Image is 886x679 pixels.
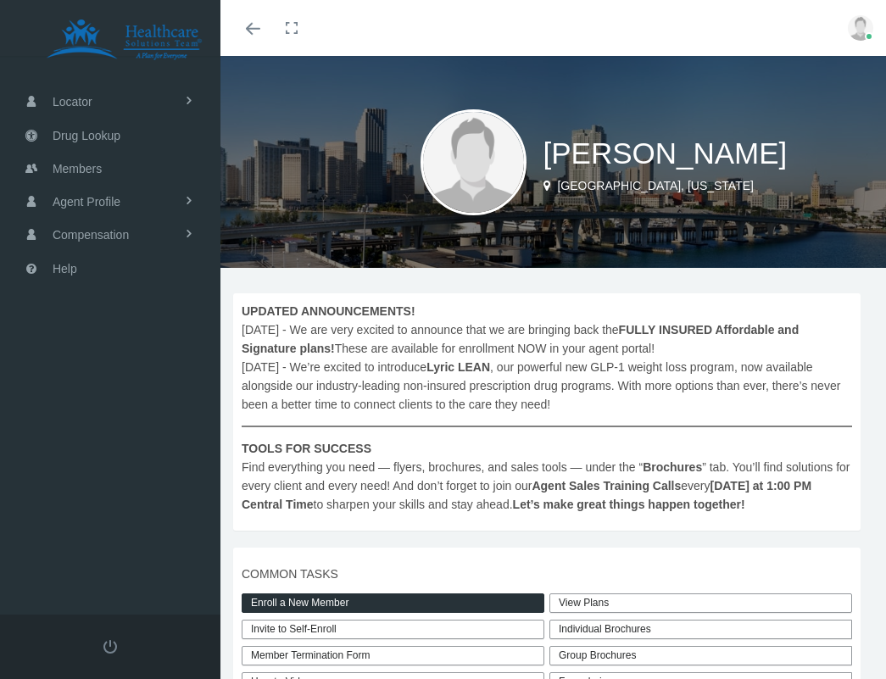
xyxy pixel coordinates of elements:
a: View Plans [549,593,852,613]
a: Enroll a New Member [242,593,544,613]
a: Invite to Self-Enroll [242,620,544,639]
span: Locator [53,86,92,118]
span: [DATE] - We are very excited to announce that we are bringing back the These are available for en... [242,302,852,514]
span: [PERSON_NAME] [543,136,788,170]
b: Brochures [643,460,702,474]
img: user-placeholder.jpg [848,15,873,41]
span: COMMON TASKS [242,565,852,583]
span: [GEOGRAPHIC_DATA], [US_STATE] [557,179,754,192]
b: TOOLS FOR SUCCESS [242,442,371,455]
span: Agent Profile [53,186,120,218]
a: Member Termination Form [242,646,544,665]
b: UPDATED ANNOUNCEMENTS! [242,304,415,318]
span: Members [53,153,102,185]
b: Let’s make great things happen together! [513,498,745,511]
b: Agent Sales Training Calls [532,479,681,493]
b: Lyric LEAN [426,360,490,374]
span: Compensation [53,219,129,251]
div: Group Brochures [549,646,852,665]
span: Help [53,253,77,285]
div: Individual Brochures [549,620,852,639]
img: user-placeholder.jpg [421,109,527,215]
span: Drug Lookup [53,120,120,152]
img: HEALTHCARE SOLUTIONS TEAM, LLC [22,19,226,61]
